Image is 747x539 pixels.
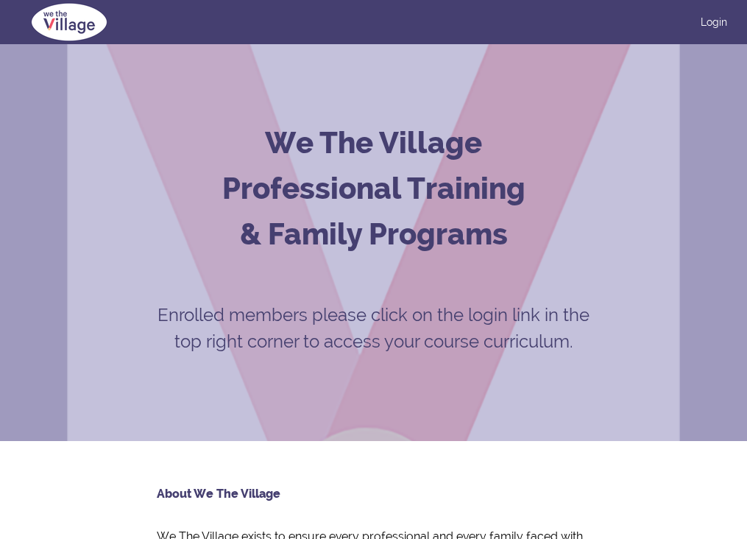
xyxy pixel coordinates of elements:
span: Enrolled members please click on the login link in the top right corner to access your course cur... [157,304,590,352]
strong: & Family Programs [240,216,508,251]
strong: About We The Village [157,487,280,501]
a: Login [701,15,727,29]
strong: We The Village [265,125,482,160]
strong: Professional Training [222,171,525,205]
